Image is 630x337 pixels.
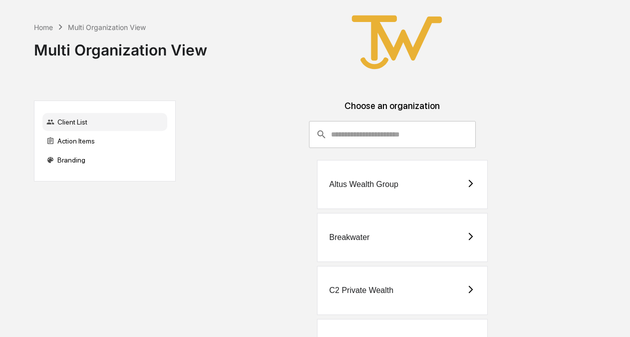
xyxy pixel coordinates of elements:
div: C2 Private Wealth [329,286,394,295]
div: Client List [42,113,167,131]
div: Action Items [42,132,167,150]
div: Multi Organization View [68,23,146,31]
div: Choose an organization [184,100,601,121]
div: Home [34,23,53,31]
img: True West [347,8,447,76]
div: Altus Wealth Group [329,180,398,189]
div: Multi Organization View [34,33,207,59]
div: consultant-dashboard__filter-organizations-search-bar [309,121,476,148]
div: Branding [42,151,167,169]
div: Breakwater [329,233,370,242]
